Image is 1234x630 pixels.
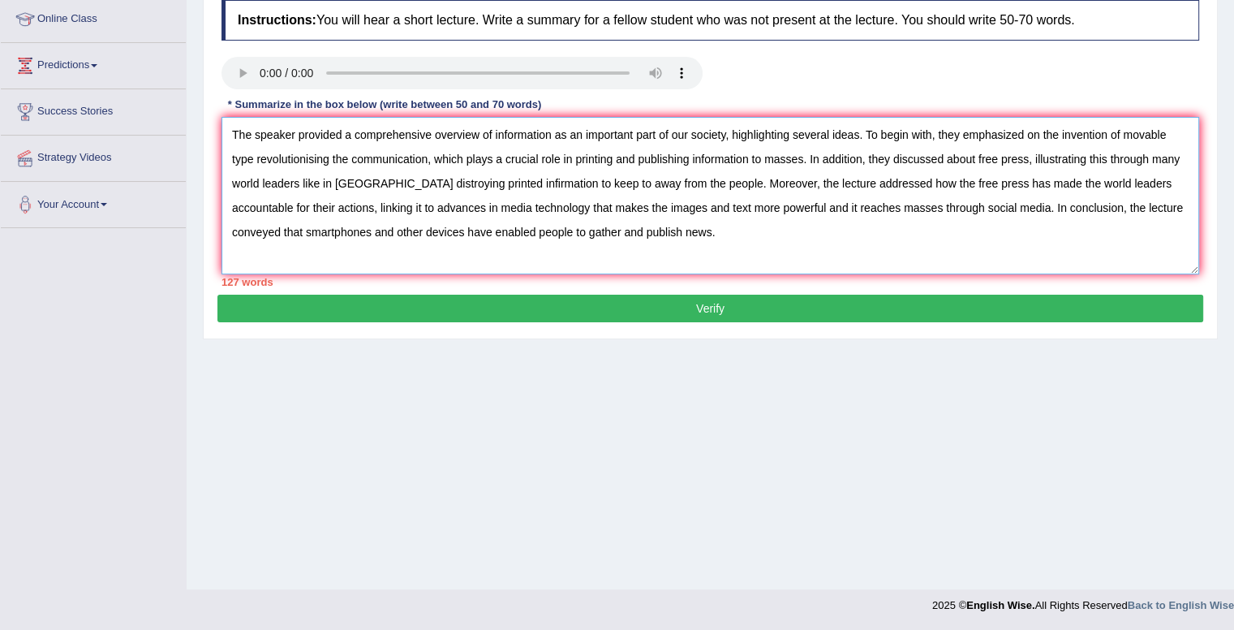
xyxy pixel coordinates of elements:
a: Back to English Wise [1128,599,1234,611]
strong: English Wise. [966,599,1034,611]
div: 2025 © All Rights Reserved [932,589,1234,613]
div: 127 words [221,274,1199,290]
a: Success Stories [1,89,186,130]
a: Predictions [1,43,186,84]
a: Strategy Videos [1,136,186,176]
button: Verify [217,295,1203,322]
a: Your Account [1,182,186,222]
b: Instructions: [238,13,316,27]
div: * Summarize in the box below (write between 50 and 70 words) [221,97,548,113]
